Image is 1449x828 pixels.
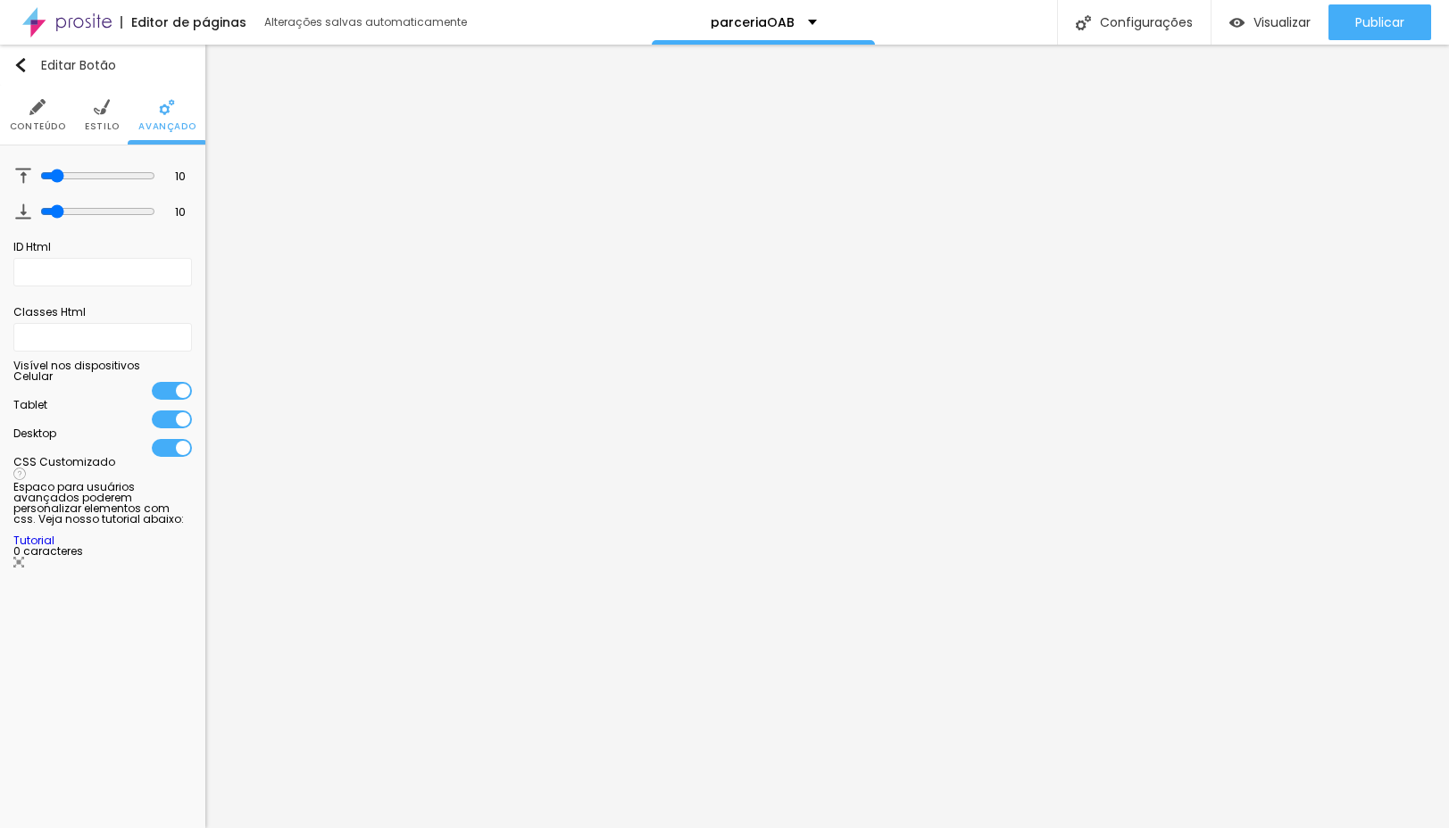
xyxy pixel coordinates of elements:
img: Icone [13,557,24,567]
iframe: Editor [205,45,1449,828]
img: Icone [1076,15,1091,30]
div: Espaco para usuários avançados poderem personalizar elementos com css. Veja nosso tutorial abaixo: [13,482,192,546]
button: Publicar [1328,4,1431,40]
span: Tablet [13,397,47,412]
span: Desktop [13,426,56,441]
img: Icone [29,99,46,115]
button: Visualizar [1212,4,1328,40]
span: Publicar [1355,15,1404,29]
img: Icone [13,468,26,480]
div: CSS Customizado [13,457,192,468]
p: parceriaOAB [711,16,795,29]
div: Editor de páginas [121,16,246,29]
img: Icone [15,203,31,219]
div: 0 caracteres [13,546,192,569]
div: ID Html [13,239,192,255]
span: Celular [13,368,53,384]
div: Visível nos dispositivos [13,360,192,371]
span: Estilo [85,122,120,131]
div: Editar Botão [13,58,116,72]
div: Alterações salvas automaticamente [264,17,470,28]
img: view-1.svg [1229,15,1245,30]
span: Visualizar [1253,15,1311,29]
img: Icone [94,99,110,115]
a: Tutorial [13,533,54,548]
img: Icone [13,58,28,72]
span: Avançado [138,122,196,131]
img: Icone [159,99,175,115]
img: Icone [15,168,31,184]
div: Classes Html [13,304,192,320]
span: Conteúdo [10,122,66,131]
